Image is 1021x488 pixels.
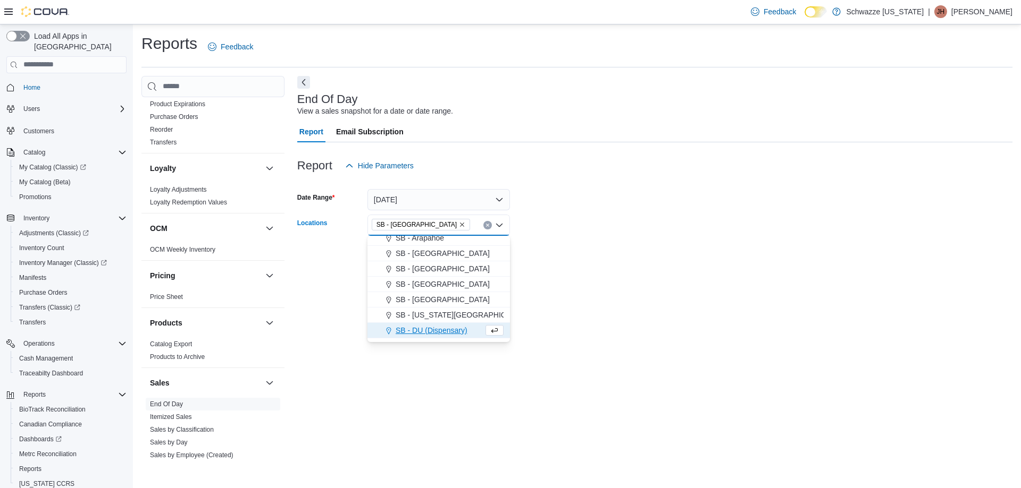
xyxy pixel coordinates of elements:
span: SB - [GEOGRAPHIC_DATA] [396,340,490,351]
button: Loyalty [150,163,261,174]
span: JH [937,5,945,18]
p: | [928,5,930,18]
button: Operations [19,337,59,350]
span: Home [23,83,40,92]
span: Users [23,105,40,113]
span: Reports [19,388,127,401]
a: Sales by Day [150,439,188,446]
a: Inventory Count [15,242,69,254]
span: Reports [19,465,41,473]
span: Catalog Export [150,340,192,348]
a: Transfers (Classic) [11,300,131,315]
span: Inventory Manager (Classic) [15,256,127,269]
button: Hide Parameters [341,155,418,176]
button: Loyalty [263,162,276,175]
a: My Catalog (Classic) [15,161,90,174]
span: Loyalty Redemption Values [150,198,227,207]
span: Manifests [19,273,46,282]
a: Feedback [747,1,800,22]
h3: Sales [150,378,170,388]
a: Cash Management [15,352,77,365]
span: Reports [23,390,46,399]
a: Itemized Sales [150,413,192,421]
a: Promotions [15,191,56,203]
span: Adjustments (Classic) [15,227,127,239]
span: Report [299,121,323,142]
span: Home [19,81,127,94]
button: SB - [GEOGRAPHIC_DATA] [367,338,510,354]
a: Traceabilty Dashboard [15,367,87,380]
button: SB - [US_STATE][GEOGRAPHIC_DATA] [367,307,510,323]
span: Users [19,102,127,115]
button: Pricing [263,269,276,282]
span: Promotions [19,193,52,201]
button: Traceabilty Dashboard [11,366,131,381]
span: Loyalty Adjustments [150,185,207,194]
span: Metrc Reconciliation [15,448,127,460]
div: Loyalty [141,183,284,213]
a: BioTrack Reconciliation [15,403,90,416]
span: SB - [GEOGRAPHIC_DATA] [396,263,490,274]
button: SB - [GEOGRAPHIC_DATA] [367,292,510,307]
button: Purchase Orders [11,285,131,300]
span: My Catalog (Beta) [19,178,71,186]
span: Customers [19,124,127,137]
span: Feedback [764,6,796,17]
span: Dashboards [15,433,127,446]
span: Manifests [15,271,127,284]
span: Transfers (Classic) [15,301,127,314]
span: My Catalog (Classic) [15,161,127,174]
span: Inventory Count [19,244,64,252]
a: End Of Day [150,400,183,408]
span: Operations [19,337,127,350]
div: View a sales snapshot for a date or date range. [297,106,453,117]
span: Itemized Sales [150,413,192,421]
span: Catalog [23,148,45,157]
button: Pricing [150,270,261,281]
button: Metrc Reconciliation [11,447,131,461]
a: Loyalty Adjustments [150,186,207,193]
button: SB - Arapahoe [367,230,510,246]
div: Products [141,338,284,367]
span: Sales by Day [150,438,188,447]
a: Transfers [15,316,50,329]
span: Traceabilty Dashboard [19,369,83,378]
button: OCM [150,223,261,234]
a: Inventory Manager (Classic) [15,256,111,269]
button: Reports [19,388,50,401]
a: Sales by Classification [150,426,214,433]
span: Purchase Orders [19,288,68,297]
span: Reorder [150,125,173,134]
a: Inventory Manager (Classic) [11,255,131,270]
a: Transfers [150,139,177,146]
h1: Reports [141,33,197,54]
a: OCM Weekly Inventory [150,246,215,253]
img: Cova [21,6,69,17]
button: Products [263,316,276,329]
h3: Pricing [150,270,175,281]
button: OCM [263,222,276,235]
a: Reports [15,463,46,475]
span: End Of Day [150,400,183,408]
div: Justin Heistermann [934,5,947,18]
span: Cash Management [15,352,127,365]
a: Purchase Orders [150,113,198,121]
button: Inventory Count [11,241,131,255]
button: My Catalog (Beta) [11,175,131,190]
a: Customers [19,125,58,138]
span: Adjustments (Classic) [19,229,89,237]
button: Clear input [483,221,492,229]
a: Products to Archive [150,353,205,361]
span: My Catalog (Beta) [15,176,127,189]
button: Home [2,80,131,95]
span: Inventory [19,212,127,225]
button: Promotions [11,190,131,204]
button: Customers [2,123,131,138]
button: SB - [GEOGRAPHIC_DATA] [367,261,510,277]
button: Sales [263,376,276,389]
a: Price Sheet [150,293,183,301]
a: Sales by Employee (Created) [150,451,233,459]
